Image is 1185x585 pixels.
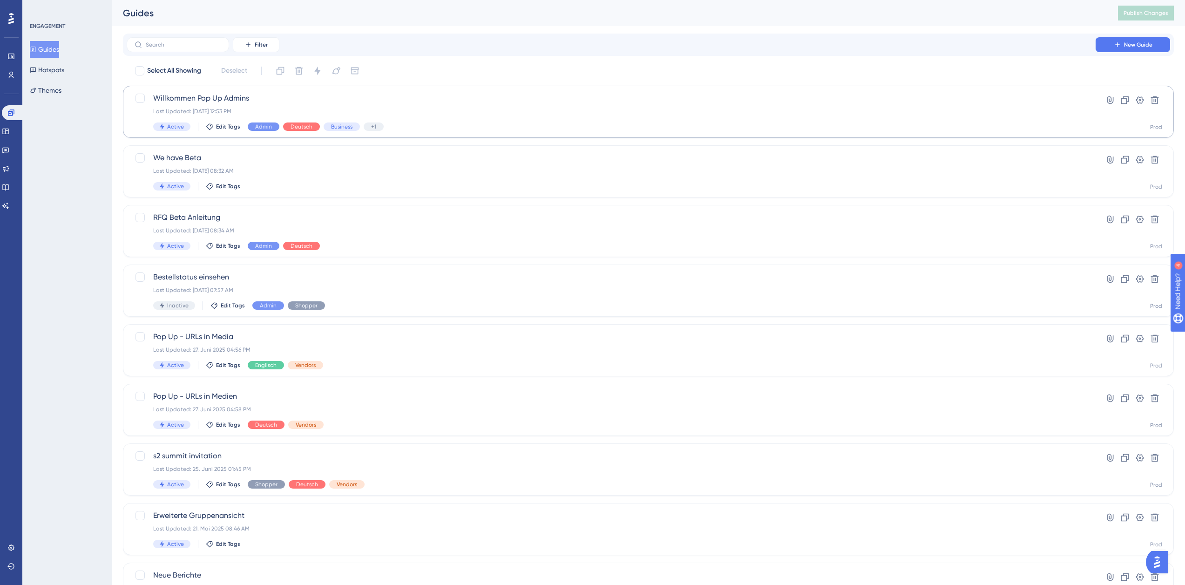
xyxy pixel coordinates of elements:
button: Edit Tags [206,242,240,250]
span: Select All Showing [147,65,201,76]
div: Prod [1150,123,1162,131]
span: Active [167,540,184,548]
span: Publish Changes [1124,9,1168,17]
button: Hotspots [30,61,64,78]
span: Englisch [255,361,277,369]
div: 4 [65,5,68,12]
span: Admin [255,123,272,130]
div: Prod [1150,541,1162,548]
span: s2 summit invitation [153,450,1069,462]
span: Edit Tags [221,302,245,309]
iframe: UserGuiding AI Assistant Launcher [1146,548,1174,576]
span: Edit Tags [216,183,240,190]
span: New Guide [1124,41,1152,48]
span: Active [167,123,184,130]
span: Deutsch [296,481,318,488]
span: Shopper [255,481,278,488]
span: Edit Tags [216,481,240,488]
span: Active [167,242,184,250]
div: Last Updated: 27. Juni 2025 04:58 PM [153,406,1069,413]
span: Neue Berichte [153,570,1069,581]
span: Edit Tags [216,123,240,130]
div: Last Updated: [DATE] 12:53 PM [153,108,1069,115]
div: Guides [123,7,1095,20]
div: Last Updated: 27. Juni 2025 04:56 PM [153,346,1069,354]
div: Prod [1150,362,1162,369]
span: Bestellstatus einsehen [153,272,1069,283]
span: Active [167,183,184,190]
span: Admin [255,242,272,250]
span: Pop Up - URLs in Medien [153,391,1069,402]
input: Search [146,41,221,48]
span: Active [167,481,184,488]
div: Last Updated: 21. Mai 2025 08:46 AM [153,525,1069,532]
div: Prod [1150,243,1162,250]
button: Guides [30,41,59,58]
span: Need Help? [22,2,58,14]
span: Edit Tags [216,361,240,369]
button: Themes [30,82,61,99]
span: Vendors [295,361,316,369]
button: Edit Tags [206,123,240,130]
button: Edit Tags [206,481,240,488]
button: Filter [233,37,279,52]
button: Deselect [213,62,256,79]
span: Deutsch [291,123,312,130]
button: Publish Changes [1118,6,1174,20]
span: Edit Tags [216,540,240,548]
div: ENGAGEMENT [30,22,65,30]
div: Prod [1150,183,1162,190]
span: Inactive [167,302,189,309]
div: Last Updated: [DATE] 08:32 AM [153,167,1069,175]
div: Last Updated: [DATE] 08:34 AM [153,227,1069,234]
div: Last Updated: [DATE] 07:57 AM [153,286,1069,294]
span: Willkommen Pop Up Admins [153,93,1069,104]
span: Deutsch [255,421,277,429]
div: Prod [1150,422,1162,429]
span: Erweiterte Gruppenansicht [153,510,1069,521]
button: Edit Tags [206,183,240,190]
span: Business [331,123,352,130]
button: Edit Tags [210,302,245,309]
button: New Guide [1096,37,1170,52]
span: Shopper [295,302,318,309]
button: Edit Tags [206,361,240,369]
span: Vendors [296,421,316,429]
div: Prod [1150,481,1162,489]
span: Admin [260,302,277,309]
span: We have Beta [153,152,1069,163]
span: Active [167,361,184,369]
div: Last Updated: 25. Juni 2025 01:45 PM [153,465,1069,473]
div: Prod [1150,302,1162,310]
span: Edit Tags [216,242,240,250]
span: Vendors [337,481,357,488]
span: Pop Up - URLs in Media [153,331,1069,342]
span: Active [167,421,184,429]
span: Edit Tags [216,421,240,429]
button: Edit Tags [206,421,240,429]
span: Filter [255,41,268,48]
span: +1 [371,123,376,130]
span: Deutsch [291,242,312,250]
span: Deselect [221,65,247,76]
button: Edit Tags [206,540,240,548]
span: RFQ Beta Anleitung [153,212,1069,223]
